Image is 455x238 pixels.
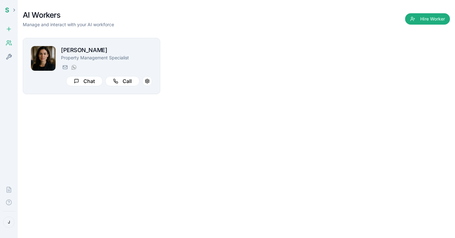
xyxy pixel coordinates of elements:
[3,217,15,228] button: J
[70,63,77,71] button: WhatsApp
[31,46,56,71] img: Olivia Green
[5,6,9,14] span: S
[61,55,152,61] p: Property Management Specialist
[61,46,152,55] h2: [PERSON_NAME]
[105,76,140,86] button: Call
[405,13,450,25] button: Hire Worker
[23,21,114,28] p: Manage and interact with your AI workforce
[66,76,103,86] button: Chat
[8,220,10,225] span: J
[71,65,76,70] img: WhatsApp
[405,16,450,23] a: Hire Worker
[61,63,69,71] button: Send email to olivia.green@getspinnable.ai
[23,10,114,20] h1: AI Workers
